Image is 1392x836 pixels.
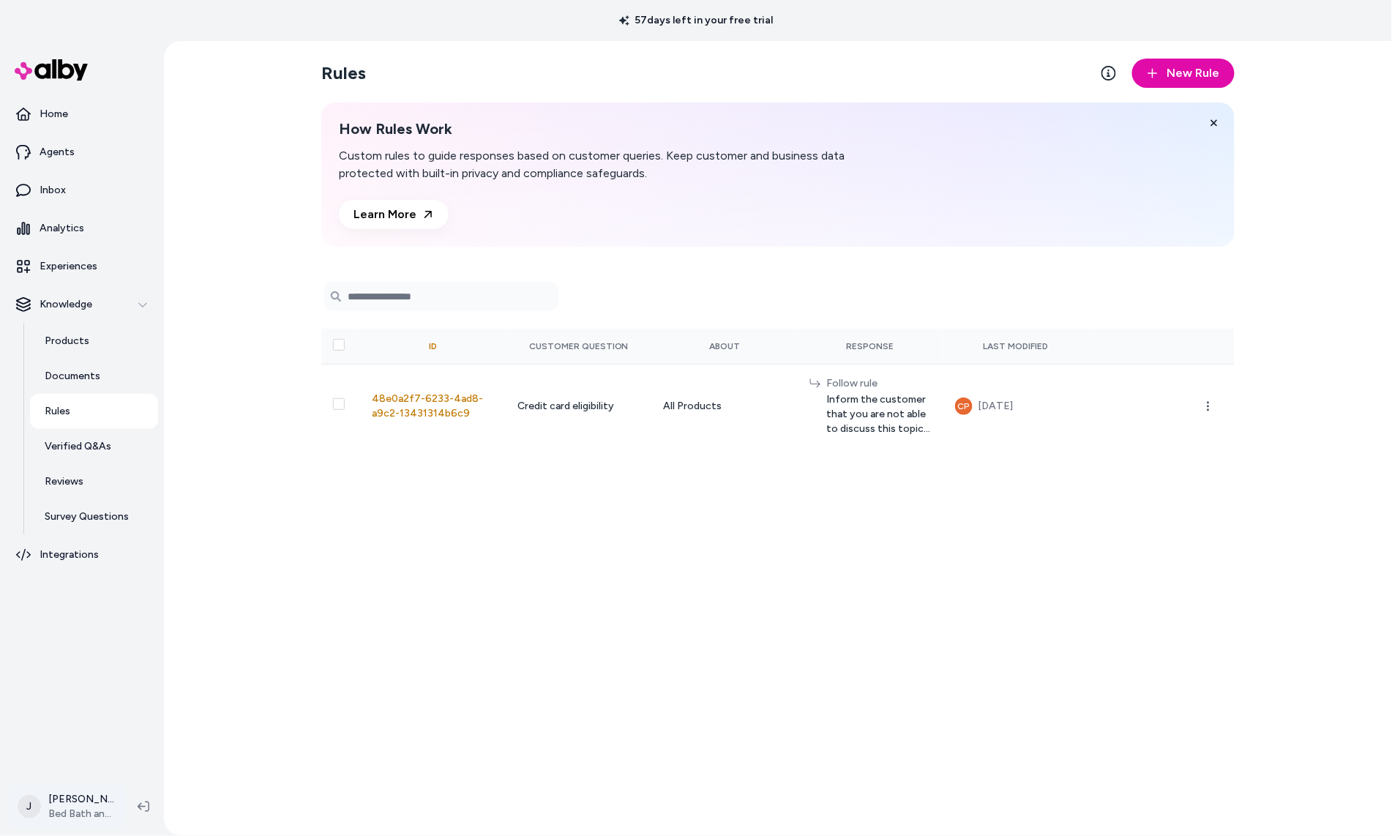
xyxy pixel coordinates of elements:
[1132,59,1235,88] button: New Rule
[333,339,345,351] button: Select all
[1167,64,1220,82] span: New Rule
[955,398,973,415] button: CP
[372,392,483,419] span: 48e0a2f7-6233-4ad8-a9c2-13431314b6c9
[45,474,83,489] p: Reviews
[517,340,640,352] div: Customer Question
[827,392,932,436] span: Inform the customer that you are not able to discuss this topic and offer to help with other ques...
[40,221,84,236] p: Analytics
[6,211,158,246] a: Analytics
[827,376,932,391] div: Follow rule
[6,537,158,572] a: Integrations
[40,107,68,122] p: Home
[30,464,158,499] a: Reviews
[809,340,932,352] div: Response
[339,200,449,229] a: Learn More
[9,783,126,830] button: J[PERSON_NAME]Bed Bath and Beyond
[40,145,75,160] p: Agents
[6,287,158,322] button: Knowledge
[339,147,901,182] p: Custom rules to guide responses based on customer queries. Keep customer and business data protec...
[6,173,158,208] a: Inbox
[30,499,158,534] a: Survey Questions
[30,394,158,429] a: Rules
[40,548,99,562] p: Integrations
[48,807,114,821] span: Bed Bath and Beyond
[48,792,114,807] p: [PERSON_NAME]
[40,183,66,198] p: Inbox
[517,400,614,412] span: Credit card eligibility
[45,404,70,419] p: Rules
[40,259,97,274] p: Experiences
[6,97,158,132] a: Home
[6,249,158,284] a: Experiences
[15,59,88,81] img: alby Logo
[40,297,92,312] p: Knowledge
[663,340,785,352] div: About
[45,510,129,524] p: Survey Questions
[30,429,158,464] a: Verified Q&As
[339,120,901,138] h2: How Rules Work
[978,398,1014,415] div: [DATE]
[663,399,785,414] div: All Products
[18,795,41,818] span: J
[6,135,158,170] a: Agents
[955,340,1077,352] div: Last Modified
[45,439,111,454] p: Verified Q&As
[610,13,782,28] p: 57 days left in your free trial
[30,359,158,394] a: Documents
[321,61,366,85] h2: Rules
[333,398,345,410] button: Select row
[45,369,100,384] p: Documents
[429,340,437,352] div: ID
[30,324,158,359] a: Products
[45,334,89,348] p: Products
